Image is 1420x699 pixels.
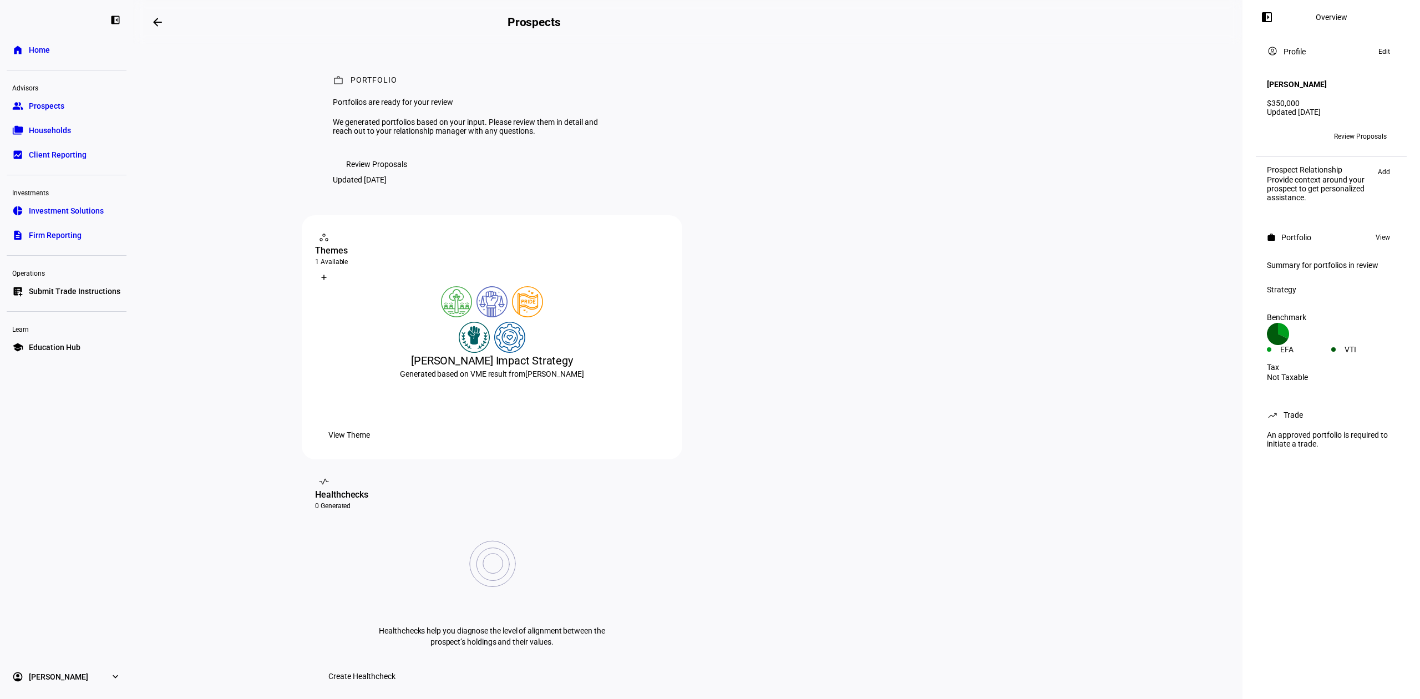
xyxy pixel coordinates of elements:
[12,125,23,136] eth-mat-symbol: folder_copy
[12,286,23,297] eth-mat-symbol: list_alt_add
[1373,45,1396,58] button: Edit
[1267,175,1372,202] div: Provide context around your prospect to get personalized assistance.
[1271,133,1281,140] span: ML
[333,175,387,184] div: Updated [DATE]
[1267,261,1396,270] div: Summary for portfolios in review
[476,286,508,317] img: democracy.colored.svg
[29,671,88,682] span: [PERSON_NAME]
[29,230,82,241] span: Firm Reporting
[376,625,608,647] p: Healthchecks help you diagnose the level of alignment between the prospect’s holdings and their v...
[351,75,397,87] div: Portfolio
[1260,426,1402,453] div: An approved portfolio is required to initiate a trade.
[318,232,329,243] mat-icon: workspaces
[1325,128,1396,145] button: Review Proposals
[1267,165,1372,174] div: Prospect Relationship
[333,98,606,107] div: Portfolios are ready for your review
[1267,313,1396,322] div: Benchmark
[29,100,64,112] span: Prospects
[7,119,126,141] a: folder_copyHouseholds
[315,353,669,368] div: [PERSON_NAME] Impact Strategy
[7,184,126,200] div: Investments
[12,149,23,160] eth-mat-symbol: bid_landscape
[1370,231,1396,244] button: View
[346,153,407,175] span: Review Proposals
[1260,11,1274,24] mat-icon: left_panel_open
[7,224,126,246] a: descriptionFirm Reporting
[12,100,23,112] eth-mat-symbol: group
[1267,99,1396,108] div: $350,000
[1284,47,1306,56] div: Profile
[7,321,126,336] div: Learn
[441,286,472,317] img: deforestation.colored.svg
[1372,165,1396,179] button: Add
[333,75,344,86] mat-icon: work
[315,257,669,266] div: 1 Available
[7,79,126,95] div: Advisors
[328,665,395,687] span: Create Healthcheck
[1281,233,1311,242] div: Portfolio
[1267,80,1327,89] h4: [PERSON_NAME]
[29,149,87,160] span: Client Reporting
[12,44,23,55] eth-mat-symbol: home
[1284,411,1303,419] div: Trade
[29,286,120,297] span: Submit Trade Instructions
[494,322,525,353] img: workerTreatment.colored.svg
[29,342,80,353] span: Education Hub
[29,205,104,216] span: Investment Solutions
[29,44,50,55] span: Home
[459,322,490,353] img: racialJustice.colored.svg
[7,200,126,222] a: pie_chartInvestment Solutions
[12,671,23,682] eth-mat-symbol: account_circle
[7,144,126,166] a: bid_landscapeClient Reporting
[333,153,420,175] button: Review Proposals
[1267,45,1396,58] eth-panel-overview-card-header: Profile
[12,230,23,241] eth-mat-symbol: description
[315,368,669,379] div: Generated based on VME result from
[525,369,584,378] span: [PERSON_NAME]
[1267,108,1396,116] div: Updated [DATE]
[1334,128,1387,145] span: Review Proposals
[1267,285,1396,294] div: Strategy
[333,118,606,135] div: We generated portfolios based on your input. Please review them in detail and reach out to your r...
[1267,45,1278,57] mat-icon: account_circle
[7,95,126,117] a: groupProspects
[12,342,23,353] eth-mat-symbol: school
[1376,231,1390,244] span: View
[1280,345,1331,354] div: EFA
[315,665,409,687] button: Create Healthcheck
[12,205,23,216] eth-mat-symbol: pie_chart
[110,671,121,682] eth-mat-symbol: expand_more
[512,286,543,317] img: lgbtqJustice.colored.svg
[1378,165,1390,179] span: Add
[1267,408,1396,422] eth-panel-overview-card-header: Trade
[7,39,126,61] a: homeHome
[315,424,383,446] button: View Theme
[1378,45,1390,58] span: Edit
[1345,345,1396,354] div: VTI
[7,265,126,280] div: Operations
[315,502,669,510] div: 0 Generated
[508,16,561,29] h2: Prospects
[1267,409,1278,421] mat-icon: trending_up
[151,16,164,29] mat-icon: arrow_backwards
[1267,233,1276,242] mat-icon: work
[315,244,669,257] div: Themes
[29,125,71,136] span: Households
[1267,363,1396,372] div: Tax
[1316,13,1347,22] div: Overview
[318,476,329,487] mat-icon: vital_signs
[1267,373,1396,382] div: Not Taxable
[328,424,370,446] span: View Theme
[1267,231,1396,244] eth-panel-overview-card-header: Portfolio
[110,14,121,26] eth-mat-symbol: left_panel_close
[315,488,669,502] div: Healthchecks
